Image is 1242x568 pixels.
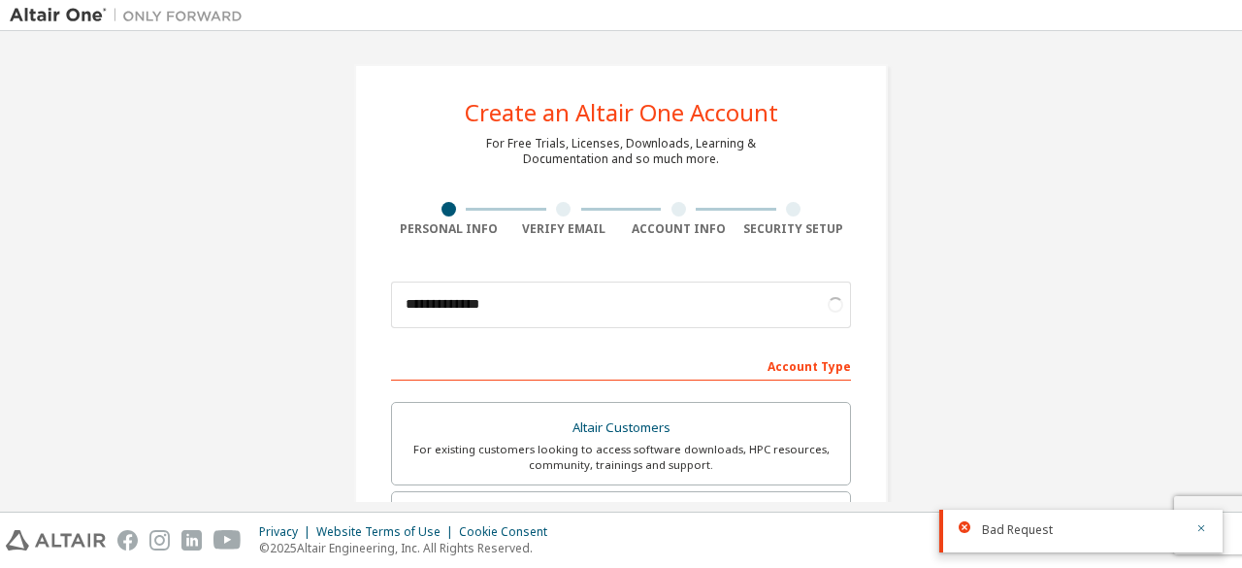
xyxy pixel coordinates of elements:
[459,524,559,540] div: Cookie Consent
[391,350,851,381] div: Account Type
[404,442,838,473] div: For existing customers looking to access software downloads, HPC resources, community, trainings ...
[736,221,852,237] div: Security Setup
[507,221,622,237] div: Verify Email
[259,540,559,556] p: © 2025 Altair Engineering, Inc. All Rights Reserved.
[10,6,252,25] img: Altair One
[391,221,507,237] div: Personal Info
[213,530,242,551] img: youtube.svg
[486,136,756,167] div: For Free Trials, Licenses, Downloads, Learning & Documentation and so much more.
[6,530,106,551] img: altair_logo.svg
[621,221,736,237] div: Account Info
[982,522,1053,538] span: Bad Request
[149,530,170,551] img: instagram.svg
[259,524,316,540] div: Privacy
[404,415,838,442] div: Altair Customers
[465,101,778,124] div: Create an Altair One Account
[316,524,459,540] div: Website Terms of Use
[181,530,202,551] img: linkedin.svg
[117,530,138,551] img: facebook.svg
